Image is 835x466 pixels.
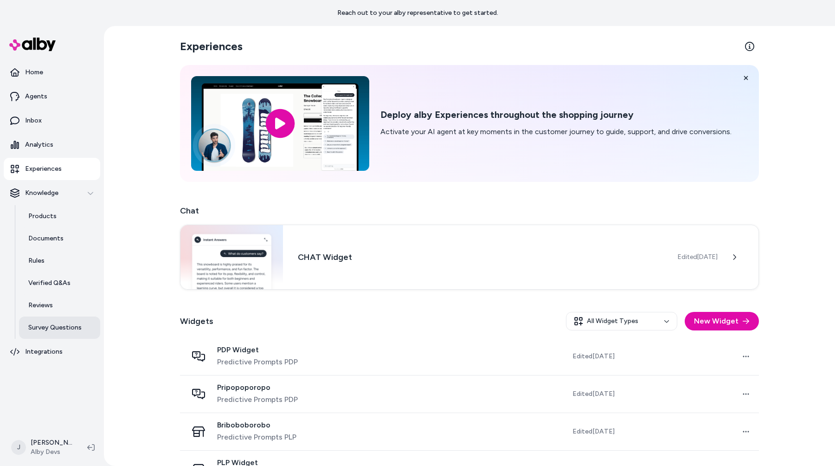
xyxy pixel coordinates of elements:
[4,61,100,84] a: Home
[19,294,100,317] a: Reviews
[4,182,100,204] button: Knowledge
[19,317,100,339] a: Survey Questions
[217,356,298,368] span: Predictive Prompts PDP
[180,204,759,217] h2: Chat
[217,421,296,430] span: Briboboborobo
[25,68,43,77] p: Home
[337,8,498,18] p: Reach out to your alby representative to get started.
[217,394,298,405] span: Predictive Prompts PDP
[28,323,82,332] p: Survey Questions
[217,383,298,392] span: Pripopoporopo
[28,212,57,221] p: Products
[25,140,53,149] p: Analytics
[4,110,100,132] a: Inbox
[180,225,759,290] a: Chat widgetCHAT WidgetEdited[DATE]
[28,278,71,288] p: Verified Q&As
[28,256,45,265] p: Rules
[19,205,100,227] a: Products
[25,347,63,356] p: Integrations
[4,85,100,108] a: Agents
[180,225,283,289] img: Chat widget
[4,158,100,180] a: Experiences
[380,109,732,121] h2: Deploy alby Experiences throughout the shopping journey
[566,312,677,330] button: All Widget Types
[31,447,72,457] span: Alby Devs
[380,126,732,137] p: Activate your AI agent at key moments in the customer journey to guide, support, and drive conver...
[180,39,243,54] h2: Experiences
[25,116,42,125] p: Inbox
[678,252,718,262] span: Edited [DATE]
[572,389,615,399] span: Edited [DATE]
[217,432,296,443] span: Predictive Prompts PLP
[685,312,759,330] button: New Widget
[11,440,26,455] span: J
[31,438,72,447] p: [PERSON_NAME]
[298,251,663,264] h3: CHAT Widget
[28,301,53,310] p: Reviews
[4,341,100,363] a: Integrations
[180,315,213,328] h2: Widgets
[25,164,62,174] p: Experiences
[19,227,100,250] a: Documents
[4,134,100,156] a: Analytics
[28,234,64,243] p: Documents
[19,250,100,272] a: Rules
[6,433,80,462] button: J[PERSON_NAME]Alby Devs
[9,38,56,51] img: alby Logo
[572,427,615,436] span: Edited [DATE]
[217,345,298,355] span: PDP Widget
[25,188,58,198] p: Knowledge
[572,352,615,361] span: Edited [DATE]
[25,92,47,101] p: Agents
[19,272,100,294] a: Verified Q&As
